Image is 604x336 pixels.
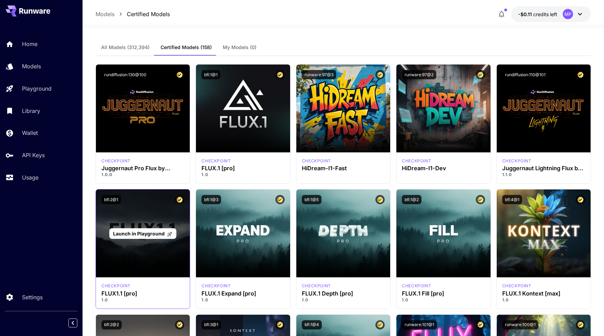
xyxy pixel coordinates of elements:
h3: FLUX.1 Fill [pro] [402,290,485,297]
p: 1.0 [402,297,485,303]
button: Certified Model – Vetted for best performance and includes a commercial license. [375,70,385,79]
button: runware:100@1 [502,320,538,329]
button: Certified Model – Vetted for best performance and includes a commercial license. [576,195,585,204]
button: Certified Model – Vetted for best performance and includes a commercial license. [375,320,385,329]
button: Certified Model – Vetted for best performance and includes a commercial license. [476,70,485,79]
button: Certified Model – Vetted for best performance and includes a commercial license. [576,320,585,329]
button: bfl:3@1 [201,320,221,329]
p: Playground [22,84,52,93]
p: Settings [22,293,43,301]
nav: breadcrumb [96,10,170,18]
button: Certified Model – Vetted for best performance and includes a commercial license. [275,320,285,329]
button: Collapse sidebar [68,318,77,327]
div: FLUX.1 D [101,158,131,164]
button: Certified Model – Vetted for best performance and includes a commercial license. [576,70,585,79]
h3: FLUX.1 [pro] [201,165,284,172]
p: 1.0 [302,297,385,303]
p: Library [22,107,40,115]
p: checkpoint [302,283,331,289]
button: rundiffusion:110@101 [502,70,548,79]
p: checkpoint [502,283,531,289]
span: Certified Models (158) [161,44,212,50]
button: bfl:2@2 [101,320,122,329]
button: Certified Model – Vetted for best performance and includes a commercial license. [175,70,184,79]
div: HiDream Fast [302,158,331,164]
button: bfl:1@3 [201,195,221,204]
a: Certified Models [127,10,170,18]
p: checkpoint [402,283,431,289]
p: Wallet [22,129,38,137]
div: fluxpro [201,283,231,289]
div: fluxpro [101,283,131,289]
p: checkpoint [201,158,231,164]
h3: FLUX.1 Kontext [max] [502,290,585,297]
button: runware:101@1 [402,320,437,329]
div: fluxpro [302,283,331,289]
span: -$0.11 [518,11,533,17]
button: bfl:1@4 [302,320,322,329]
span: All Models (312,394) [101,44,150,50]
p: API Keys [22,151,45,159]
p: Models [22,62,41,70]
div: -$0.10652 [518,11,557,18]
a: Launch in Playground [109,228,176,239]
button: Certified Model – Vetted for best performance and includes a commercial license. [375,195,385,204]
h3: FLUX.1 Depth [pro] [302,290,385,297]
div: HiDream-I1-Dev [402,165,485,172]
button: Certified Model – Vetted for best performance and includes a commercial license. [175,320,184,329]
button: Certified Model – Vetted for best performance and includes a commercial license. [476,320,485,329]
h3: FLUX.1 Expand [pro] [201,290,284,297]
button: Certified Model – Vetted for best performance and includes a commercial license. [275,195,285,204]
p: checkpoint [502,158,531,164]
p: checkpoint [201,283,231,289]
button: Certified Model – Vetted for best performance and includes a commercial license. [175,195,184,204]
p: checkpoint [101,283,131,289]
div: HiDream Dev [402,158,431,164]
button: bfl:4@1 [502,195,522,204]
div: FLUX.1 D [502,158,531,164]
div: Collapse sidebar [74,317,83,329]
p: 1.0 [201,172,284,178]
p: 1.0.0 [101,172,184,178]
button: runware:97@3 [302,70,336,79]
h3: Juggernaut Pro Flux by RunDiffusion [101,165,184,172]
p: 1.0 [502,297,585,303]
button: -$0.10652MP [511,6,591,22]
p: 1.0 [101,297,184,303]
h3: Juggernaut Lightning Flux by RunDiffusion [502,165,585,172]
button: bfl:1@5 [302,195,321,204]
span: My Models (0) [223,44,256,50]
h3: FLUX1.1 [pro] [101,290,184,297]
button: runware:97@2 [402,70,436,79]
h3: HiDream-I1-Fast [302,165,385,172]
p: Usage [22,173,39,182]
div: fluxpro [402,283,431,289]
p: 1.0 [201,297,284,303]
button: bfl:1@2 [402,195,421,204]
button: bfl:2@1 [101,195,121,204]
p: checkpoint [101,158,131,164]
div: FLUX.1 Kontext [max] [502,283,531,289]
span: credits left [533,11,557,17]
button: rundiffusion:130@100 [101,70,149,79]
button: Certified Model – Vetted for best performance and includes a commercial license. [476,195,485,204]
p: Home [22,40,37,48]
button: bfl:1@1 [201,70,220,79]
button: Certified Model – Vetted for best performance and includes a commercial license. [275,70,285,79]
div: fluxpro [201,158,231,164]
div: MP [563,9,573,19]
p: checkpoint [402,158,431,164]
p: checkpoint [302,158,331,164]
a: Models [96,10,114,18]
